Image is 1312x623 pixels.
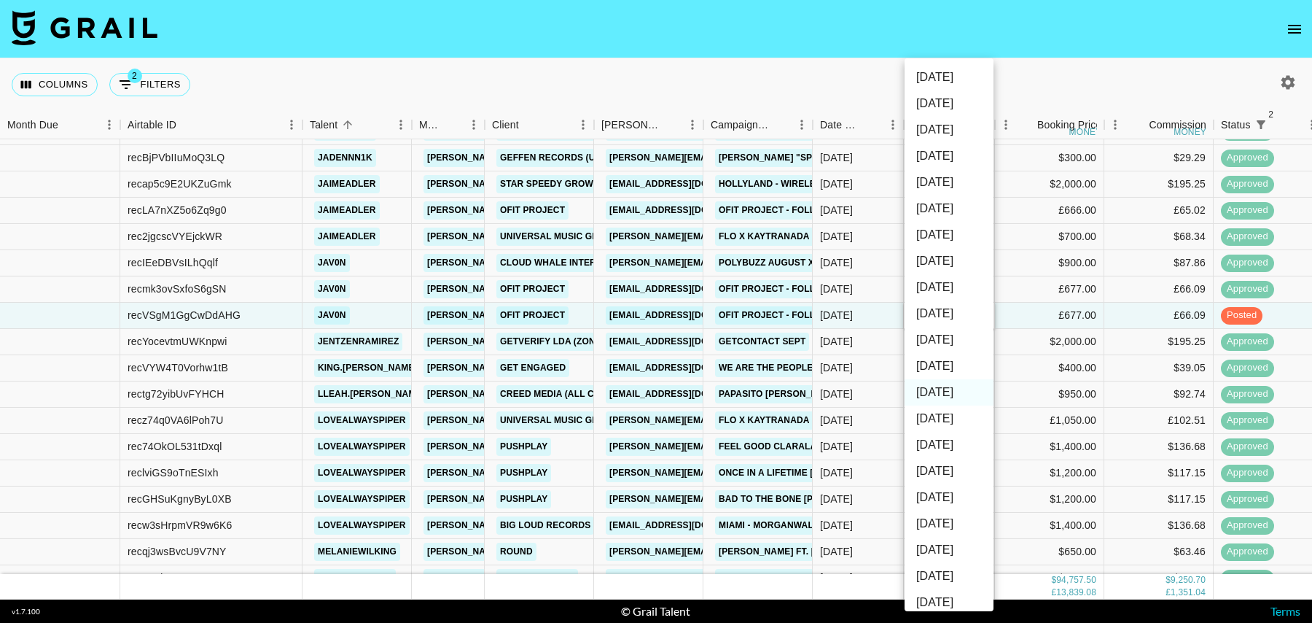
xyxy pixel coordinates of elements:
li: [DATE] [905,458,993,484]
li: [DATE] [905,537,993,563]
li: [DATE] [905,379,993,406]
li: [DATE] [905,353,993,379]
li: [DATE] [905,117,993,143]
li: [DATE] [905,222,993,248]
li: [DATE] [905,432,993,458]
li: [DATE] [905,327,993,353]
li: [DATE] [905,143,993,169]
li: [DATE] [905,511,993,537]
li: [DATE] [905,90,993,117]
li: [DATE] [905,196,993,222]
li: [DATE] [905,274,993,301]
li: [DATE] [905,169,993,196]
li: [DATE] [905,484,993,511]
li: [DATE] [905,563,993,589]
li: [DATE] [905,301,993,327]
li: [DATE] [905,248,993,274]
li: [DATE] [905,589,993,616]
li: [DATE] [905,406,993,432]
li: [DATE] [905,64,993,90]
